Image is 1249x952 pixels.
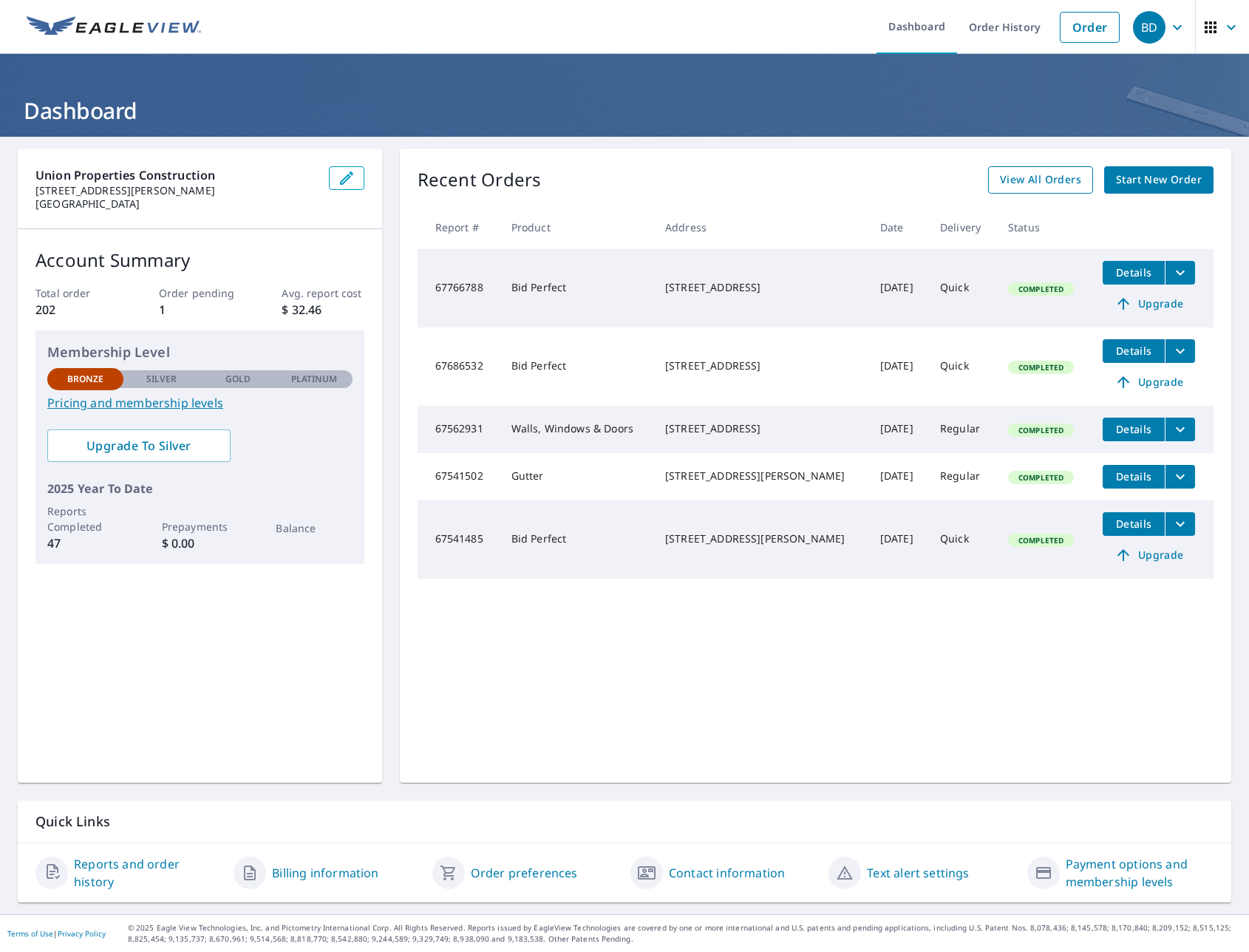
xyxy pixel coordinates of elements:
td: [DATE] [868,500,928,579]
div: [STREET_ADDRESS] [665,358,857,373]
div: [STREET_ADDRESS] [665,421,857,436]
span: Details [1112,517,1156,531]
div: [STREET_ADDRESS][PERSON_NAME] [665,531,857,546]
p: $ 32.46 [282,301,364,319]
button: detailsBtn-67541485 [1103,512,1165,536]
td: Bid Perfect [500,249,653,327]
p: Account Summary [35,247,364,273]
span: Upgrade [1112,546,1186,564]
a: Upgrade [1103,370,1195,394]
span: Details [1112,265,1156,279]
td: 67686532 [418,327,500,406]
p: 47 [47,534,123,552]
button: filesDropdownBtn-67541502 [1165,465,1195,489]
a: Privacy Policy [58,928,106,939]
p: Union Properties Construction [35,166,317,184]
td: Bid Perfect [500,327,653,406]
td: Quick [928,500,996,579]
td: Gutter [500,453,653,500]
th: Date [868,205,928,249]
span: Details [1112,422,1156,436]
a: Pricing and membership levels [47,394,353,412]
button: filesDropdownBtn-67562931 [1165,418,1195,441]
span: Completed [1010,535,1072,545]
p: © 2025 Eagle View Technologies, Inc. and Pictometry International Corp. All Rights Reserved. Repo... [128,922,1242,945]
a: Upgrade [1103,543,1195,567]
span: Completed [1010,362,1072,373]
a: Order preferences [471,864,578,882]
span: Upgrade To Silver [59,438,219,454]
span: Start New Order [1116,171,1202,189]
a: Payment options and membership levels [1066,855,1214,891]
span: Completed [1010,472,1072,483]
p: [STREET_ADDRESS][PERSON_NAME] [35,184,317,197]
p: Reports Completed [47,503,123,534]
p: 2025 Year To Date [47,480,353,497]
td: 67562931 [418,406,500,453]
td: [DATE] [868,406,928,453]
p: Gold [225,373,251,386]
p: Avg. report cost [282,285,364,301]
div: [STREET_ADDRESS] [665,280,857,295]
td: 67541502 [418,453,500,500]
a: Text alert settings [867,864,969,882]
td: 67541485 [418,500,500,579]
p: Order pending [159,285,241,301]
th: Address [653,205,868,249]
p: Quick Links [35,812,1214,831]
td: Regular [928,453,996,500]
p: Recent Orders [418,166,542,194]
div: [STREET_ADDRESS][PERSON_NAME] [665,469,857,483]
button: filesDropdownBtn-67766788 [1165,261,1195,285]
span: Details [1112,469,1156,483]
th: Status [996,205,1091,249]
p: Balance [276,520,352,536]
p: $ 0.00 [162,534,238,552]
a: Terms of Use [7,928,53,939]
td: Bid Perfect [500,500,653,579]
a: Order [1060,12,1120,43]
td: [DATE] [868,453,928,500]
div: BD [1133,11,1165,44]
td: 67766788 [418,249,500,327]
p: Bronze [67,373,104,386]
p: [GEOGRAPHIC_DATA] [35,197,317,211]
button: filesDropdownBtn-67686532 [1165,339,1195,363]
p: Prepayments [162,519,238,534]
span: Details [1112,344,1156,358]
p: 1 [159,301,241,319]
p: Silver [146,373,177,386]
button: detailsBtn-67766788 [1103,261,1165,285]
span: Completed [1010,425,1072,435]
img: EV Logo [27,16,201,38]
a: Contact information [669,864,785,882]
button: filesDropdownBtn-67541485 [1165,512,1195,536]
a: View All Orders [988,166,1093,194]
a: Billing information [272,864,378,882]
a: Start New Order [1104,166,1214,194]
td: [DATE] [868,249,928,327]
td: [DATE] [868,327,928,406]
td: Walls, Windows & Doors [500,406,653,453]
span: View All Orders [1000,171,1081,189]
td: Quick [928,249,996,327]
p: Total order [35,285,118,301]
th: Report # [418,205,500,249]
span: Upgrade [1112,373,1186,391]
button: detailsBtn-67686532 [1103,339,1165,363]
td: Regular [928,406,996,453]
span: Completed [1010,284,1072,294]
a: Upgrade To Silver [47,429,231,462]
button: detailsBtn-67562931 [1103,418,1165,441]
a: Reports and order history [74,855,222,891]
th: Product [500,205,653,249]
th: Delivery [928,205,996,249]
td: Quick [928,327,996,406]
h1: Dashboard [18,95,1231,126]
p: | [7,929,106,938]
p: 202 [35,301,118,319]
a: Upgrade [1103,292,1195,316]
p: Membership Level [47,342,353,362]
p: Platinum [291,373,338,386]
button: detailsBtn-67541502 [1103,465,1165,489]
